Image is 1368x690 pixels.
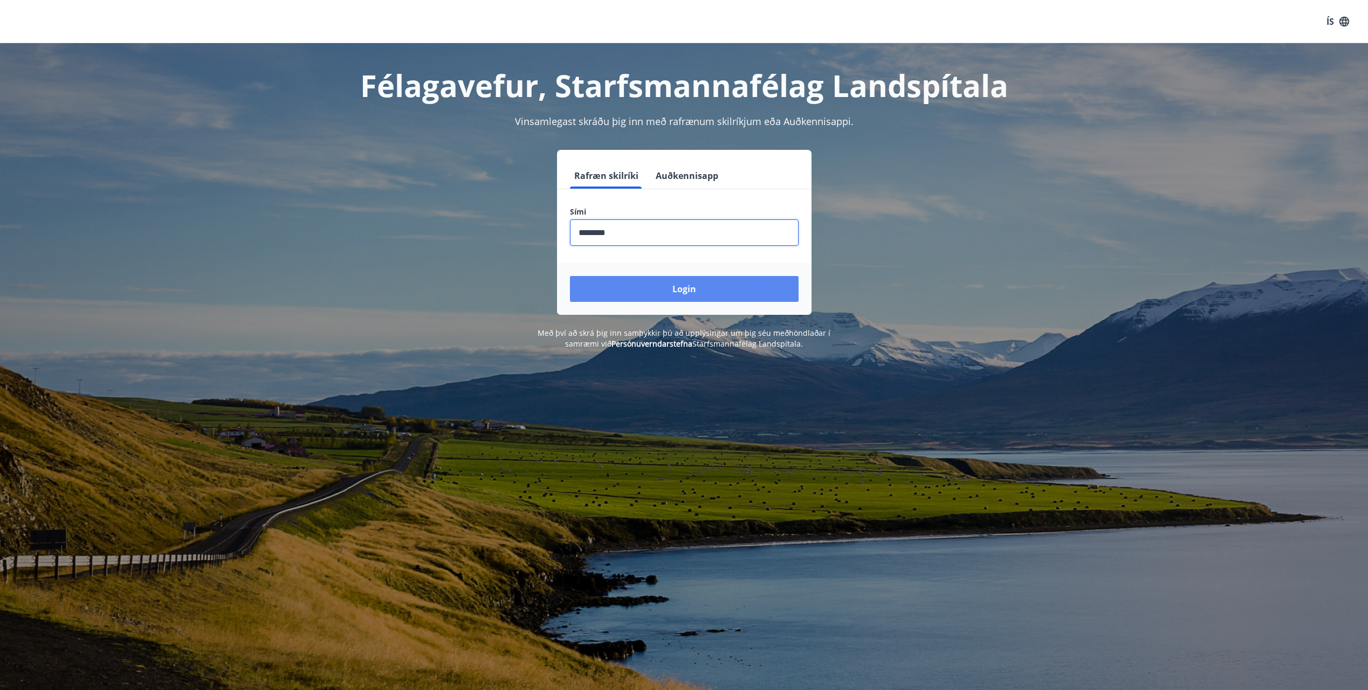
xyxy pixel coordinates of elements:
span: Með því að skrá þig inn samþykkir þú að upplýsingar um þig séu meðhöndlaðar í samræmi við Starfsm... [538,328,830,349]
span: Vinsamlegast skráðu þig inn með rafrænum skilríkjum eða Auðkennisappi. [515,115,854,128]
h1: Félagavefur, Starfsmannafélag Landspítala [309,65,1060,106]
button: Rafræn skilríki [570,163,643,189]
label: Sími [570,206,799,217]
a: Persónuverndarstefna [611,339,692,349]
button: Login [570,276,799,302]
button: Auðkennisapp [651,163,723,189]
button: ÍS [1321,12,1355,31]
